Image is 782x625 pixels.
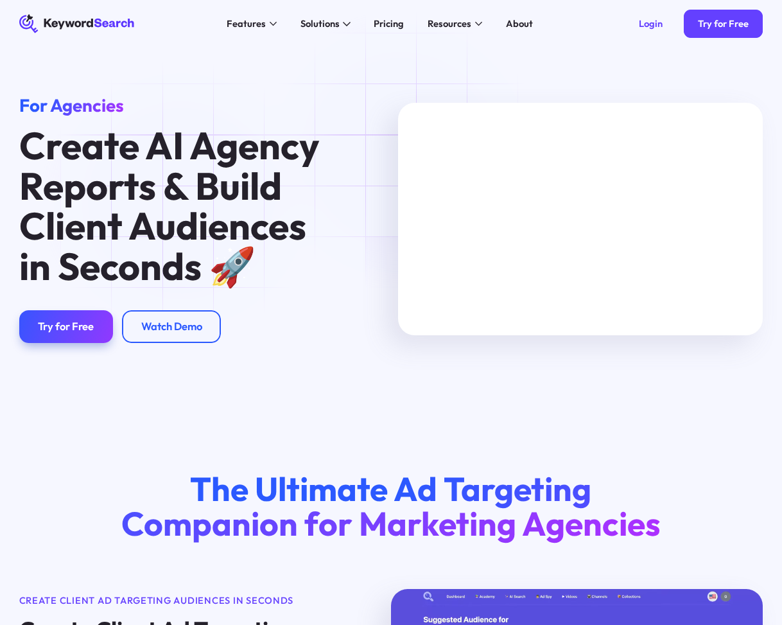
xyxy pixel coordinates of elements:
[121,468,661,545] span: The Ultimate Ad Targeting Companion for Marketing Agencies
[227,17,266,31] div: Features
[625,10,677,38] a: Login
[300,17,340,31] div: Solutions
[374,17,404,31] div: Pricing
[398,103,763,336] iframe: KeywordSearch Agency Reports
[19,94,124,116] span: For Agencies
[639,18,663,30] div: Login
[698,18,749,30] div: Try for Free
[19,310,113,344] a: Try for Free
[367,14,411,33] a: Pricing
[499,14,540,33] a: About
[684,10,763,38] a: Try for Free
[19,594,351,608] div: Create client ad targeting audiences in seconds
[506,17,533,31] div: About
[19,125,327,286] h1: Create AI Agency Reports & Build Client Audiences in Seconds 🚀
[141,320,202,333] div: Watch Demo
[38,320,94,333] div: Try for Free
[428,17,471,31] div: Resources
